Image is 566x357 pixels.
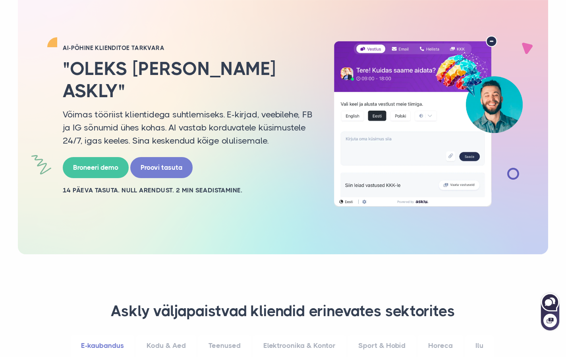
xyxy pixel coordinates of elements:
iframe: Askly chat [540,292,560,331]
a: Teenused [198,335,251,357]
a: Broneeri demo [63,157,129,178]
p: Võimas tööriist klientidega suhtlemiseks. E-kirjad, veebilehe, FB ja IG sõnumid ühes kohas. AI va... [63,108,313,147]
a: E-kaubandus [71,335,134,357]
a: Kodu & Aed [136,335,196,357]
h3: Askly väljapaistvad kliendid erinevates sektorites [37,302,529,321]
a: Proovi tasuta [130,157,193,178]
h2: 14 PÄEVA TASUTA. NULL ARENDUST. 2 MIN SEADISTAMINE. [63,186,313,195]
img: AI multilingual chat [325,36,531,207]
h2: "Oleks [PERSON_NAME] Askly" [63,58,313,102]
a: Sport & Hobid [348,335,416,357]
a: Elektroonika & Kontor [253,335,346,357]
h2: AI-PÕHINE KLIENDITOE TARKVARA [63,44,313,52]
a: Ilu [465,335,494,357]
a: Horeca [418,335,463,357]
